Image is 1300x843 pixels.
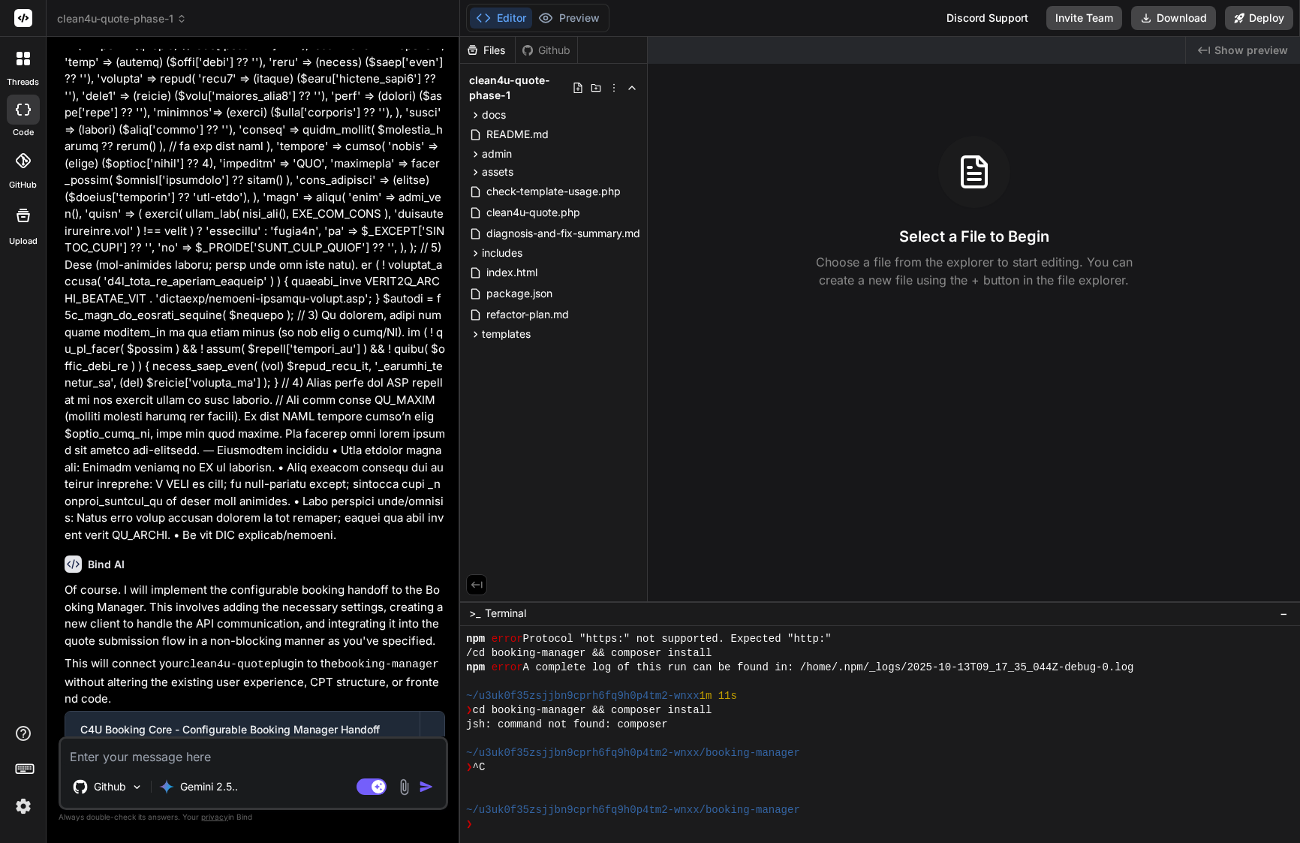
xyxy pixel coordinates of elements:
[485,182,622,200] span: check-template-usage.php
[469,73,572,103] span: clean4u-quote-phase-1
[806,253,1142,289] p: Choose a file from the explorer to start editing. You can create a new file using the + button in...
[466,646,712,661] span: /cd booking-manager && composer install
[937,6,1037,30] div: Discord Support
[466,689,699,703] span: ~/u3uk0f35zsjjbn9cprh6fq9h0p4tm2-wnxx
[482,107,506,122] span: docs
[492,632,523,646] span: error
[473,760,486,775] span: ^C
[466,632,485,646] span: npm
[131,781,143,793] img: Pick Models
[466,746,800,760] span: ~/u3uk0f35zsjjbn9cprh6fq9h0p4tm2-wnxx/booking-manager
[899,226,1049,247] h3: Select a File to Begin
[466,803,800,817] span: ~/u3uk0f35zsjjbn9cprh6fq9h0p4tm2-wnxx/booking-manager
[466,703,472,718] span: ❯
[159,779,174,794] img: Gemini 2.5 Pro
[65,712,420,761] button: C4U Booking Core - Configurable Booking Manager HandoffClick to open Workbench
[482,146,512,161] span: admin
[59,810,448,824] p: Always double-check its answers. Your in Bind
[470,8,532,29] button: Editor
[485,263,539,282] span: index.html
[523,632,832,646] span: Protocol "https:" not supported. Expected "http:"
[485,606,526,621] span: Terminal
[201,812,228,821] span: privacy
[700,689,737,703] span: 1m 11s
[1131,6,1216,30] button: Download
[183,658,271,671] code: clean4u-quote
[485,285,554,303] span: package.json
[469,606,480,621] span: >_
[473,703,712,718] span: cd booking-manager && composer install
[466,817,472,832] span: ❯
[485,306,570,324] span: refactor-plan.md
[482,164,513,179] span: assets
[466,661,485,675] span: npm
[523,661,1134,675] span: A complete log of this run can be found in: /home/.npm/_logs/2025-10-13T09_17_35_044Z-debug-0.log
[1214,43,1288,58] span: Show preview
[419,779,434,794] img: icon
[492,661,523,675] span: error
[485,224,642,242] span: diagnosis-and-fix-summary.md
[1280,606,1288,621] span: −
[65,582,445,649] p: Of course. I will implement the configurable booking handoff to the Booking Manager. This involve...
[338,658,439,671] code: booking-manager
[482,245,522,260] span: includes
[485,203,582,221] span: clean4u-quote.php
[65,655,445,708] p: This will connect your plugin to the without altering the existing user experience, CPT structure...
[516,43,577,58] div: Github
[180,779,238,794] p: Gemini 2.5..
[80,722,405,737] div: C4U Booking Core - Configurable Booking Manager Handoff
[482,327,531,342] span: templates
[460,43,515,58] div: Files
[7,76,39,89] label: threads
[13,126,34,139] label: code
[94,779,126,794] p: Github
[1046,6,1122,30] button: Invite Team
[1225,6,1293,30] button: Deploy
[88,557,125,572] h6: Bind AI
[11,793,36,819] img: settings
[466,718,668,732] span: jsh: command not found: composer
[532,8,606,29] button: Preview
[396,778,413,796] img: attachment
[485,125,550,143] span: README.md
[9,235,38,248] label: Upload
[1277,601,1291,625] button: −
[9,179,37,191] label: GitHub
[57,11,187,26] span: clean4u-quote-phase-1
[466,760,472,775] span: ❯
